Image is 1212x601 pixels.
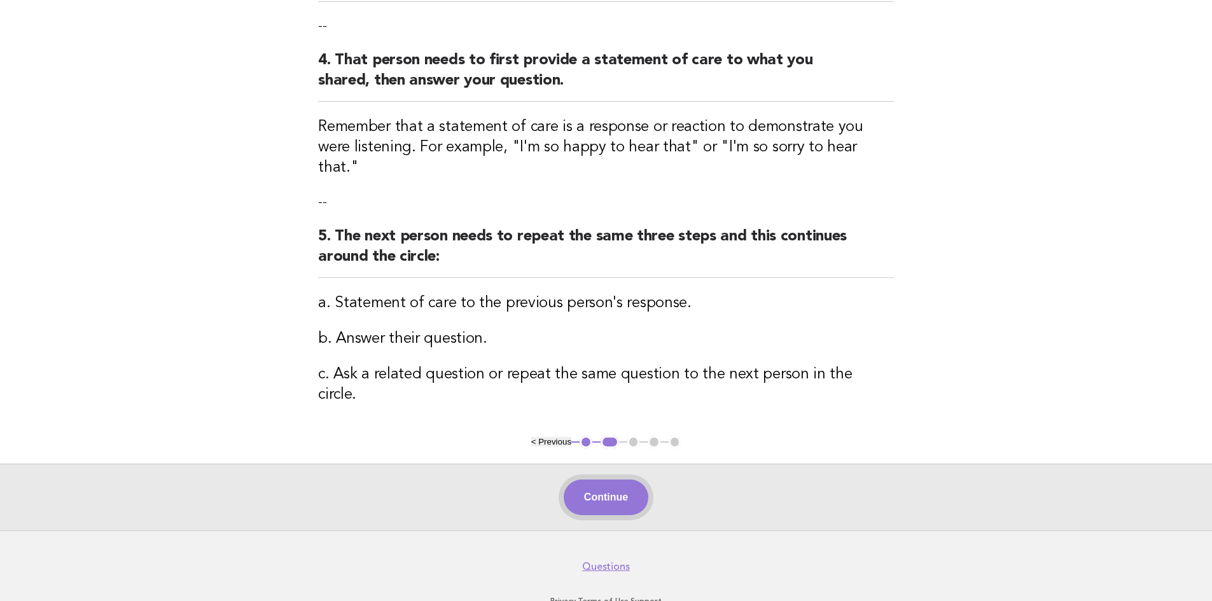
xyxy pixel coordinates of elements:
[318,117,894,178] h3: Remember that a statement of care is a response or reaction to demonstrate you were listening. Fo...
[318,329,894,349] h3: b. Answer their question.
[601,436,619,448] button: 2
[318,364,894,405] h3: c. Ask a related question or repeat the same question to the next person in the circle.
[318,50,894,102] h2: 4. That person needs to first provide a statement of care to what you shared, then answer your qu...
[318,193,894,211] p: --
[318,17,894,35] p: --
[318,226,894,278] h2: 5. The next person needs to repeat the same three steps and this continues around the circle:
[531,437,571,446] button: < Previous
[580,436,592,448] button: 1
[582,560,630,573] a: Questions
[564,480,648,515] button: Continue
[318,293,894,314] h3: a. Statement of care to the previous person's response.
